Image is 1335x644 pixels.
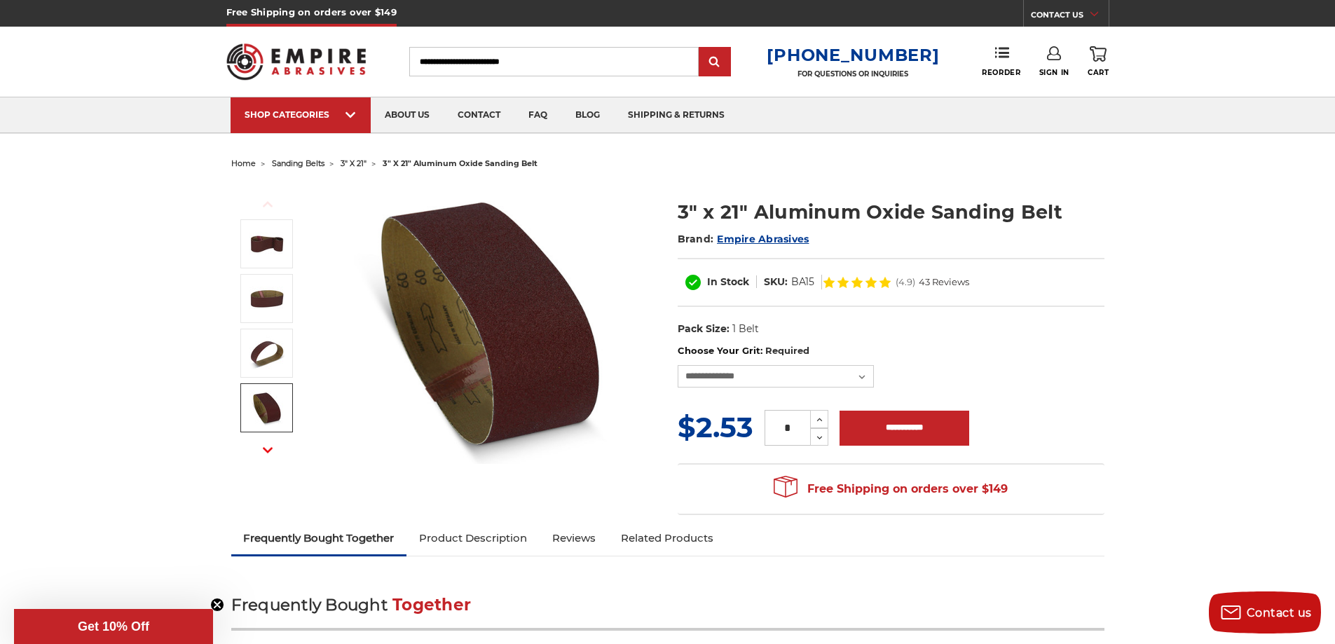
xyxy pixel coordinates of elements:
a: faq [514,97,561,133]
span: Contact us [1247,606,1312,619]
small: Required [765,345,809,356]
label: Choose Your Grit: [678,344,1104,358]
img: 3" x 21" Aluminum Oxide Sanding Belt [351,184,631,464]
img: 3" x 21" Sanding Belt - AOX [249,390,285,425]
span: Together [392,595,471,615]
a: [PHONE_NUMBER] [767,45,939,65]
div: Get 10% OffClose teaser [14,609,213,644]
span: Get 10% Off [78,619,149,633]
dt: Pack Size: [678,322,730,336]
button: Previous [251,189,285,219]
dd: 1 Belt [732,322,759,336]
a: contact [444,97,514,133]
a: Frequently Bought Together [231,523,407,554]
input: Submit [701,48,729,76]
a: Reorder [982,46,1020,76]
dt: SKU: [764,275,788,289]
a: blog [561,97,614,133]
a: Cart [1088,46,1109,77]
a: about us [371,97,444,133]
a: home [231,158,256,168]
span: Cart [1088,68,1109,77]
span: Free Shipping on orders over $149 [774,475,1008,503]
a: 3" x 21" [341,158,367,168]
span: Reorder [982,68,1020,77]
dd: BA15 [791,275,814,289]
a: Product Description [406,523,540,554]
span: $2.53 [678,410,753,444]
span: Frequently Bought [231,595,388,615]
a: sanding belts [272,158,324,168]
img: 3" x 21" Sanding Belt - Aluminum Oxide [249,281,285,316]
a: shipping & returns [614,97,739,133]
a: Empire Abrasives [717,233,809,245]
span: (4.9) [896,278,915,287]
span: In Stock [707,275,749,288]
a: Reviews [540,523,608,554]
span: Brand: [678,233,714,245]
img: 3" x 21" AOX Sanding Belt [249,336,285,371]
img: Empire Abrasives [226,34,367,89]
button: Contact us [1209,591,1321,633]
span: 3" x 21" aluminum oxide sanding belt [383,158,538,168]
a: Related Products [608,523,726,554]
button: Close teaser [210,598,224,612]
span: 43 Reviews [919,278,969,287]
p: FOR QUESTIONS OR INQUIRIES [767,69,939,78]
img: 3" x 21" Aluminum Oxide Sanding Belt [249,226,285,261]
div: SHOP CATEGORIES [245,109,357,120]
button: Next [251,435,285,465]
a: CONTACT US [1031,7,1109,27]
span: Sign In [1039,68,1069,77]
h1: 3" x 21" Aluminum Oxide Sanding Belt [678,198,1104,226]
